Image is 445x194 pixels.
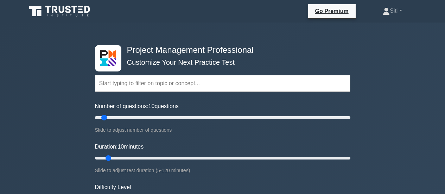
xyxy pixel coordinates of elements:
label: Duration: minutes [95,143,144,151]
div: Slide to adjust test duration (5-120 minutes) [95,166,350,175]
a: Go Premium [311,7,353,15]
label: Number of questions: questions [95,102,179,111]
input: Start typing to filter on topic or concept... [95,75,350,92]
div: Slide to adjust number of questions [95,126,350,134]
span: 10 [117,144,124,150]
span: 10 [148,103,155,109]
a: Siti [366,4,419,18]
h4: Project Management Professional [124,45,316,55]
label: Difficulty Level [95,183,131,192]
